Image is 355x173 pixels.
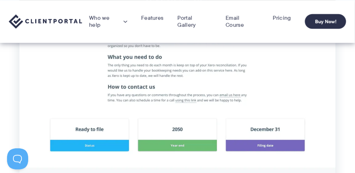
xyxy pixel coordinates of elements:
[7,148,28,169] iframe: Toggle Customer Support
[305,14,346,29] a: Buy Now!
[141,14,163,21] a: Features
[177,14,212,28] a: Portal Gallery
[226,14,259,28] a: Email Course
[273,14,291,21] a: Pricing
[89,14,127,28] a: Who we help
